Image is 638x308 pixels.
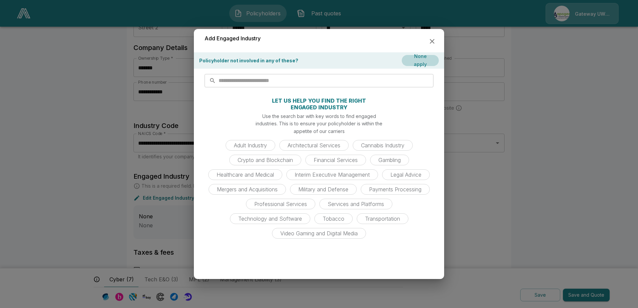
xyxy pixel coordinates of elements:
h6: Add Engaged Industry [205,34,261,43]
span: Adult Industry [230,142,271,149]
div: Mergers and Acquisitions [209,184,286,195]
span: Cannabis Industry [357,142,408,149]
p: ENGAGED INDUSTRY [291,105,347,110]
span: Healthcare and Medical [213,171,278,178]
span: Video Gaming and Digital Media [276,230,362,237]
button: None apply [402,55,439,66]
span: Interim Executive Management [291,171,374,178]
span: Military and Defense [294,186,352,193]
p: Use the search bar with key words to find engaged [262,113,376,120]
div: Financial Services [305,155,366,165]
span: Crypto and Blockchain [234,157,297,163]
div: Video Gaming and Digital Media [272,228,366,239]
p: Policyholder not involved in any of these? [199,57,298,64]
div: Tobacco [314,213,353,224]
span: Technology and Software [234,215,306,222]
span: Gambling [374,157,405,163]
span: Architectural Services [284,142,344,149]
span: Payments Processing [365,186,425,193]
span: Mergers and Acquisitions [213,186,282,193]
span: Transportation [361,215,404,222]
div: Interim Executive Management [286,169,378,180]
p: LET US HELP YOU FIND THE RIGHT [272,98,366,103]
div: Adult Industry [226,140,275,151]
div: Healthcare and Medical [208,169,282,180]
div: Transportation [357,213,408,224]
div: Gambling [370,155,409,165]
span: Legal Advice [386,171,425,178]
span: Financial Services [310,157,362,163]
p: industries. This is to ensure your policyholder is within the [256,120,382,127]
div: Military and Defense [290,184,357,195]
div: Services and Platforms [319,199,392,209]
div: Professional Services [246,199,315,209]
div: Technology and Software [230,213,310,224]
span: Services and Platforms [324,201,388,207]
div: Legal Advice [382,169,430,180]
span: Professional Services [250,201,311,207]
div: Payments Processing [361,184,430,195]
div: Cannabis Industry [353,140,413,151]
span: Tobacco [319,215,348,222]
div: Architectural Services [279,140,349,151]
p: appetite of our carriers [294,128,345,135]
div: Crypto and Blockchain [229,155,301,165]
